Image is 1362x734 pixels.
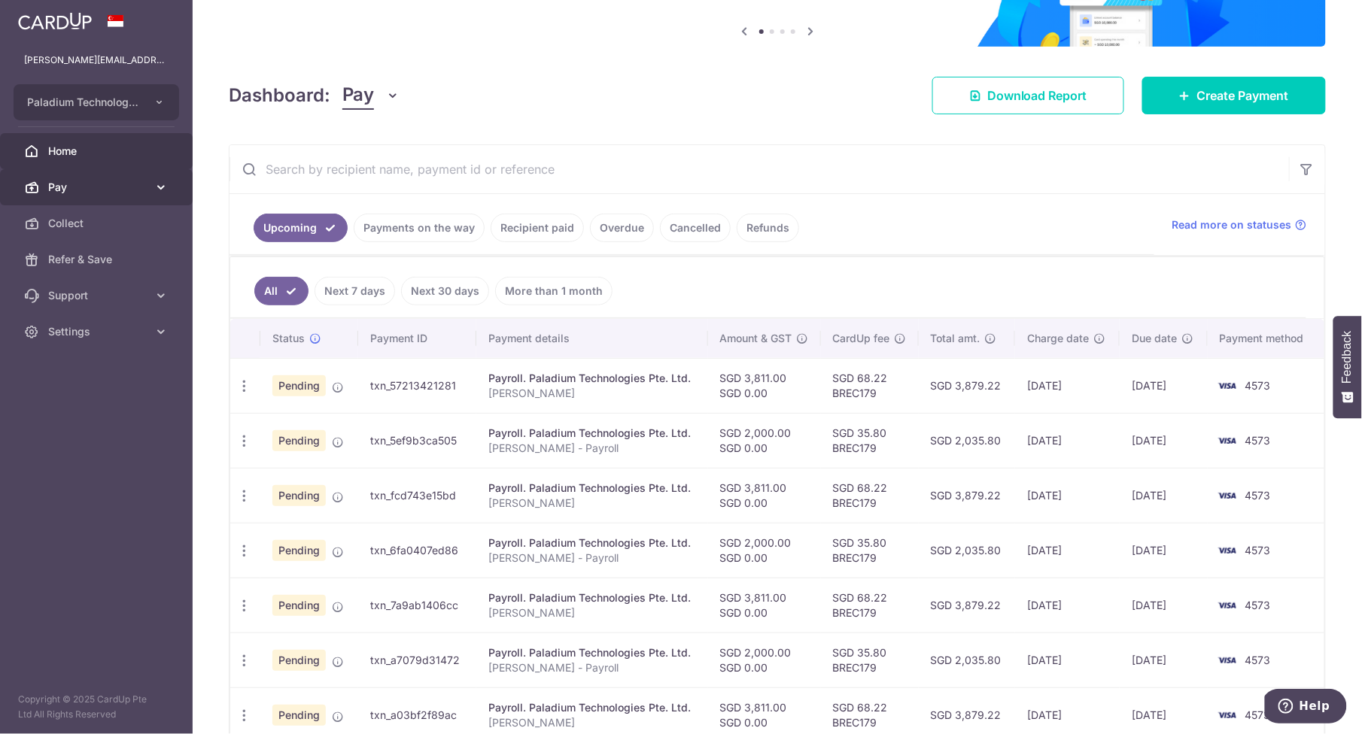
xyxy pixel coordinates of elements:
td: [DATE] [1120,358,1207,413]
img: Bank Card [1212,487,1242,505]
td: SGD 68.22 BREC179 [821,468,919,523]
td: SGD 2,035.80 [919,523,1016,578]
td: [DATE] [1120,578,1207,632]
td: SGD 2,000.00 SGD 0.00 [708,523,821,578]
span: 4573 [1245,544,1271,557]
a: Next 7 days [315,277,395,305]
img: Bank Card [1212,651,1242,669]
h4: Dashboard: [229,82,330,109]
td: SGD 3,879.22 [919,578,1016,632]
td: SGD 3,811.00 SGD 0.00 [708,358,821,413]
span: Home [48,144,147,159]
span: Read more on statuses [1172,217,1292,232]
td: SGD 35.80 BREC179 [821,523,919,578]
div: Payroll. Paladium Technologies Pte. Ltd. [488,371,696,386]
td: SGD 68.22 BREC179 [821,358,919,413]
span: Amount & GST [720,331,792,346]
img: Bank Card [1212,541,1242,560]
span: 4573 [1245,379,1271,392]
th: Payment details [476,319,708,358]
td: SGD 68.22 BREC179 [821,578,919,632]
img: Bank Card [1212,596,1242,614]
div: Payroll. Paladium Technologies Pte. Ltd. [488,481,696,496]
div: Payroll. Paladium Technologies Pte. Ltd. [488,590,696,605]
td: SGD 2,000.00 SGD 0.00 [708,413,821,468]
p: [PERSON_NAME] - Payroll [488,550,696,566]
td: [DATE] [1015,632,1120,687]
td: txn_6fa0407ed86 [358,523,476,578]
a: Payments on the way [354,214,485,242]
td: SGD 2,035.80 [919,413,1016,468]
td: [DATE] [1015,358,1120,413]
p: [PERSON_NAME] [488,715,696,730]
span: Collect [48,216,147,231]
span: Total amt. [931,331,980,346]
td: [DATE] [1015,578,1120,632]
span: Download Report [987,86,1087,105]
th: Payment method [1208,319,1324,358]
a: Upcoming [254,214,348,242]
span: Pending [272,485,326,506]
button: Feedback - Show survey [1333,316,1362,418]
div: Payroll. Paladium Technologies Pte. Ltd. [488,535,696,550]
span: Support [48,288,147,303]
p: [PERSON_NAME] - Payroll [488,660,696,675]
span: Refer & Save [48,252,147,267]
input: Search by recipient name, payment id or reference [230,145,1289,193]
td: [DATE] [1015,523,1120,578]
img: CardUp [18,12,92,30]
div: Payroll. Paladium Technologies Pte. Ltd. [488,645,696,660]
a: Refunds [737,214,799,242]
p: [PERSON_NAME] [488,496,696,511]
div: Payroll. Paladium Technologies Pte. Ltd. [488,426,696,441]
span: Pending [272,705,326,726]
span: Pending [272,430,326,451]
td: [DATE] [1120,468,1207,523]
a: Next 30 days [401,277,489,305]
span: Due date [1132,331,1177,346]
span: 4573 [1245,654,1271,666]
p: [PERSON_NAME][EMAIL_ADDRESS][DOMAIN_NAME] [24,53,169,68]
span: Pay [342,81,374,110]
div: Payroll. Paladium Technologies Pte. Ltd. [488,700,696,715]
p: [PERSON_NAME] [488,386,696,401]
img: Bank Card [1212,377,1242,395]
span: Charge date [1027,331,1089,346]
td: [DATE] [1015,413,1120,468]
span: Paladium Technologies Pte. Ltd. [27,95,138,110]
td: SGD 2,000.00 SGD 0.00 [708,632,821,687]
img: Bank Card [1212,706,1242,724]
p: [PERSON_NAME] [488,605,696,620]
td: [DATE] [1120,523,1207,578]
a: Create Payment [1142,77,1326,114]
td: SGD 3,879.22 [919,468,1016,523]
span: Feedback [1341,331,1354,384]
td: txn_5ef9b3ca505 [358,413,476,468]
td: [DATE] [1120,413,1207,468]
iframe: Opens a widget where you can find more information [1265,689,1347,726]
th: Payment ID [358,319,476,358]
a: Recipient paid [491,214,584,242]
td: SGD 3,811.00 SGD 0.00 [708,578,821,632]
td: SGD 35.80 BREC179 [821,413,919,468]
td: SGD 2,035.80 [919,632,1016,687]
td: txn_a7079d31472 [358,632,476,687]
td: SGD 3,811.00 SGD 0.00 [708,468,821,523]
button: Paladium Technologies Pte. Ltd. [14,84,179,120]
a: Read more on statuses [1172,217,1307,232]
td: SGD 3,879.22 [919,358,1016,413]
span: Create Payment [1197,86,1289,105]
a: All [254,277,309,305]
span: Pending [272,375,326,396]
p: [PERSON_NAME] - Payroll [488,441,696,456]
a: Cancelled [660,214,731,242]
span: Settings [48,324,147,339]
td: txn_7a9ab1406cc [358,578,476,632]
td: [DATE] [1015,468,1120,523]
a: Download Report [932,77,1124,114]
span: 4573 [1245,708,1271,721]
span: Pending [272,595,326,616]
span: Status [272,331,305,346]
td: txn_fcd743e15bd [358,468,476,523]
